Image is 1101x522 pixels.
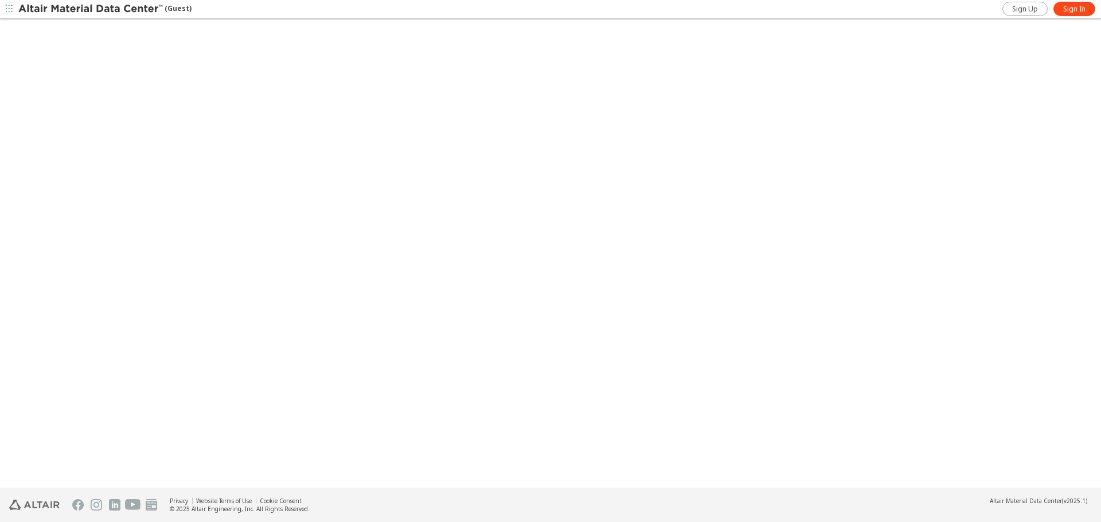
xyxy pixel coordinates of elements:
[1063,5,1086,14] span: Sign In
[170,505,310,513] div: © 2025 Altair Engineering, Inc. All Rights Reserved.
[990,497,1087,505] div: (v2025.1)
[1012,5,1038,14] span: Sign Up
[18,3,165,15] img: Altair Material Data Center
[1002,2,1048,16] a: Sign Up
[260,497,302,505] a: Cookie Consent
[1053,2,1095,16] a: Sign In
[18,3,192,15] div: (Guest)
[990,497,1062,505] span: Altair Material Data Center
[196,497,252,505] a: Website Terms of Use
[9,500,60,510] img: Altair Engineering
[170,497,188,505] a: Privacy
